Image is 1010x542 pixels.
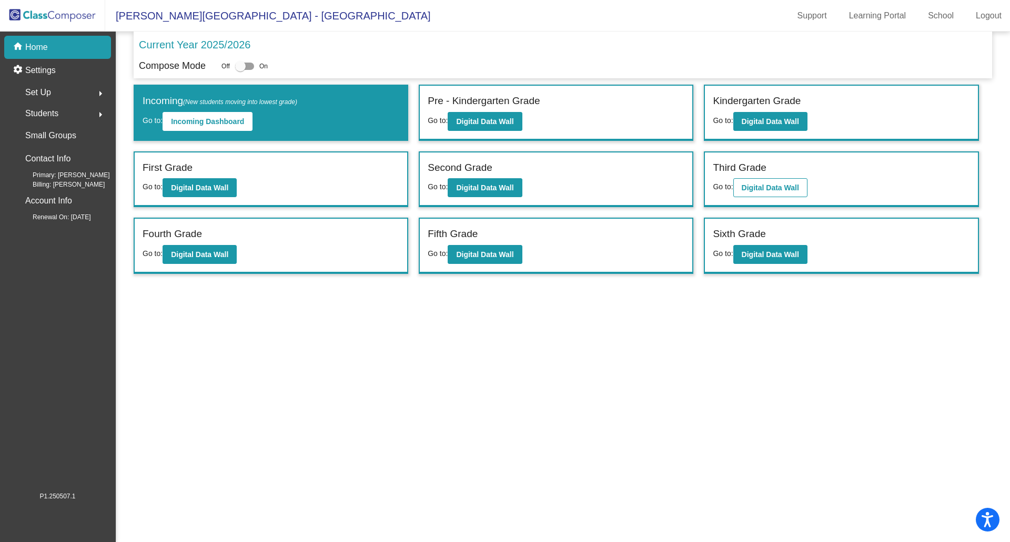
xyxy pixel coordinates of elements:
[171,117,244,126] b: Incoming Dashboard
[143,116,163,125] span: Go to:
[713,182,733,191] span: Go to:
[428,160,492,176] label: Second Grade
[143,227,202,242] label: Fourth Grade
[920,7,962,24] a: School
[713,249,733,258] span: Go to:
[163,178,237,197] button: Digital Data Wall
[171,250,228,259] b: Digital Data Wall
[16,180,105,189] span: Billing: [PERSON_NAME]
[967,7,1010,24] a: Logout
[13,64,25,77] mat-icon: settings
[456,117,513,126] b: Digital Data Wall
[143,94,297,109] label: Incoming
[733,245,807,264] button: Digital Data Wall
[94,108,107,121] mat-icon: arrow_right
[448,178,522,197] button: Digital Data Wall
[171,183,228,192] b: Digital Data Wall
[742,117,799,126] b: Digital Data Wall
[139,37,250,53] p: Current Year 2025/2026
[94,87,107,100] mat-icon: arrow_right
[742,250,799,259] b: Digital Data Wall
[105,7,431,24] span: [PERSON_NAME][GEOGRAPHIC_DATA] - [GEOGRAPHIC_DATA]
[163,112,252,131] button: Incoming Dashboard
[713,94,801,109] label: Kindergarten Grade
[789,7,835,24] a: Support
[25,193,72,208] p: Account Info
[25,128,76,143] p: Small Groups
[259,62,268,71] span: On
[25,106,58,121] span: Students
[733,178,807,197] button: Digital Data Wall
[16,212,90,222] span: Renewal On: [DATE]
[841,7,915,24] a: Learning Portal
[448,245,522,264] button: Digital Data Wall
[456,250,513,259] b: Digital Data Wall
[16,170,110,180] span: Primary: [PERSON_NAME]
[428,94,540,109] label: Pre - Kindergarten Grade
[143,249,163,258] span: Go to:
[139,59,206,73] p: Compose Mode
[428,249,448,258] span: Go to:
[13,41,25,54] mat-icon: home
[25,151,70,166] p: Contact Info
[713,160,766,176] label: Third Grade
[713,116,733,125] span: Go to:
[163,245,237,264] button: Digital Data Wall
[713,227,765,242] label: Sixth Grade
[25,64,56,77] p: Settings
[448,112,522,131] button: Digital Data Wall
[428,182,448,191] span: Go to:
[428,227,478,242] label: Fifth Grade
[221,62,230,71] span: Off
[143,182,163,191] span: Go to:
[428,116,448,125] span: Go to:
[25,85,51,100] span: Set Up
[183,98,297,106] span: (New students moving into lowest grade)
[143,160,193,176] label: First Grade
[456,183,513,192] b: Digital Data Wall
[742,183,799,192] b: Digital Data Wall
[25,41,48,54] p: Home
[733,112,807,131] button: Digital Data Wall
